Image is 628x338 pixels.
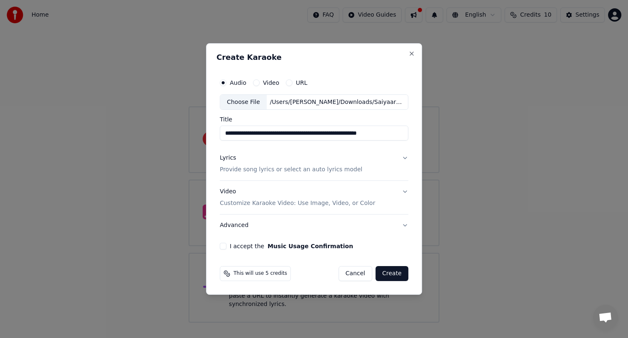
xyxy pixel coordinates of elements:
button: Create [375,266,408,281]
h2: Create Karaoke [216,54,412,61]
div: Choose File [220,95,267,110]
p: Provide song lyrics or select an auto lyrics model [220,166,362,174]
button: LyricsProvide song lyrics or select an auto lyrics model [220,148,408,181]
p: Customize Karaoke Video: Use Image, Video, or Color [220,199,375,207]
label: URL [296,80,307,86]
label: Audio [230,80,246,86]
label: Title [220,117,408,123]
button: Cancel [339,266,372,281]
button: Advanced [220,215,408,236]
button: I accept the [267,243,353,249]
div: /Users/[PERSON_NAME]/Downloads/Saiyaara Title Song Netflix 2025 - [PERSON_NAME] Live (youtube).mp3 [267,98,408,106]
div: Video [220,188,375,208]
div: Lyrics [220,154,236,163]
label: Video [263,80,279,86]
span: This will use 5 credits [233,270,287,277]
button: VideoCustomize Karaoke Video: Use Image, Video, or Color [220,181,408,215]
label: I accept the [230,243,353,249]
